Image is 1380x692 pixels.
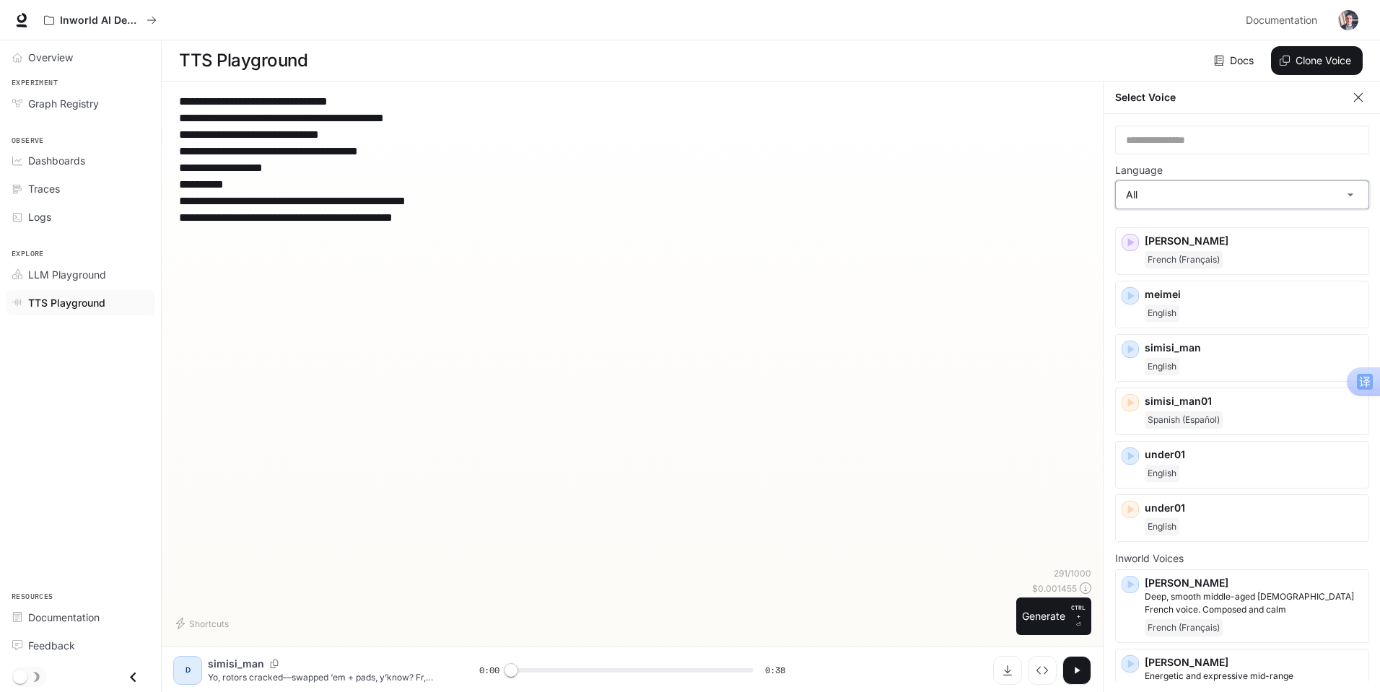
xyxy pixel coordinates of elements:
a: Docs [1211,46,1259,75]
a: Overview [6,45,155,70]
p: Deep, smooth middle-aged male French voice. Composed and calm [1145,590,1363,616]
a: Documentation [6,605,155,630]
span: Graph Registry [28,96,99,111]
p: simisi_man01 [1145,394,1363,408]
p: 291 / 1000 [1054,567,1091,579]
span: English [1145,465,1179,482]
span: French (Français) [1145,619,1223,636]
p: CTRL + [1071,603,1086,621]
a: Dashboards [6,148,155,173]
span: Dashboards [28,153,85,168]
p: ⏎ [1071,603,1086,629]
p: [PERSON_NAME] [1145,655,1363,670]
p: Inworld AI Demos [60,14,141,27]
span: Feedback [28,638,75,653]
button: User avatar [1334,6,1363,35]
span: English [1145,358,1179,375]
p: simisi_man [208,657,264,671]
h1: TTS Playground [179,46,307,75]
span: TTS Playground [28,295,105,310]
a: Feedback [6,633,155,658]
p: [PERSON_NAME] [1145,576,1363,590]
span: LLM Playground [28,267,106,282]
span: 0:00 [479,663,499,678]
p: under01 [1145,447,1363,462]
span: Logs [28,209,51,224]
button: All workspaces [38,6,163,35]
div: All [1116,181,1368,209]
p: meimei [1145,287,1363,302]
button: Inspect [1028,656,1057,685]
a: TTS Playground [6,290,155,315]
p: Yo, rotors cracked—swapped ‘em + pads, y’know? Fr, can’t see shit, Too dark But lemme show y’all!... [208,671,445,683]
p: $ 0.001455 [1032,582,1077,595]
span: 0:38 [765,663,785,678]
a: Documentation [1240,6,1328,35]
p: Language [1115,165,1163,175]
span: Documentation [1246,12,1317,30]
button: Shortcuts [173,612,235,635]
img: User avatar [1338,10,1358,30]
a: Traces [6,176,155,201]
span: Documentation [28,610,100,625]
span: English [1145,305,1179,322]
p: under01 [1145,501,1363,515]
p: Inworld Voices [1115,553,1369,564]
span: Overview [28,50,73,65]
span: Spanish (Español) [1145,411,1223,429]
button: Clone Voice [1271,46,1363,75]
span: Traces [28,181,60,196]
a: Graph Registry [6,91,155,116]
span: Dark mode toggle [13,668,27,684]
p: [PERSON_NAME] [1145,234,1363,248]
button: GenerateCTRL +⏎ [1016,597,1091,635]
div: D [176,659,199,682]
button: Download audio [993,656,1022,685]
button: Copy Voice ID [264,660,284,668]
button: Close drawer [117,662,149,692]
p: simisi_man [1145,341,1363,355]
a: Logs [6,204,155,229]
a: LLM Playground [6,262,155,287]
span: English [1145,518,1179,535]
span: French (Français) [1145,251,1223,268]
